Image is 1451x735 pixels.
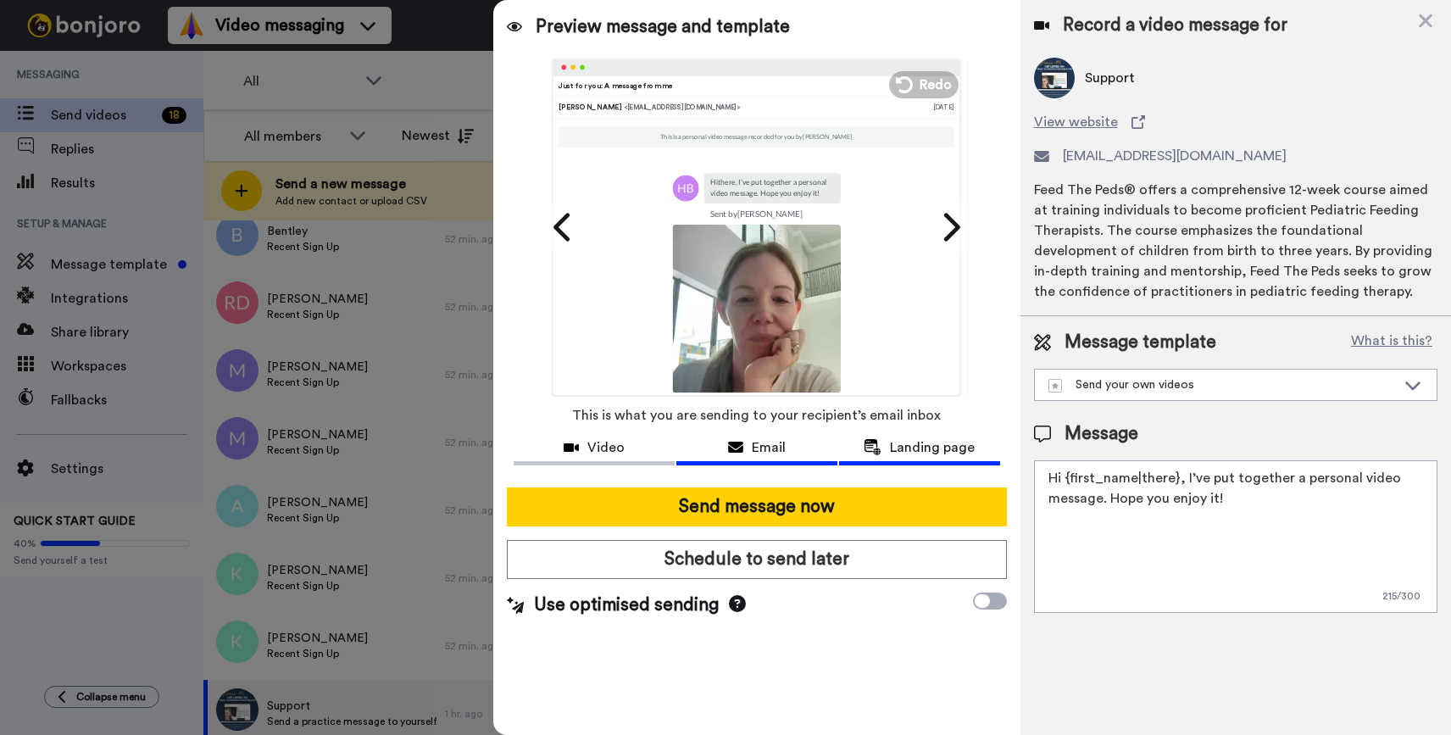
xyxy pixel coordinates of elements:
p: Hi there , I’ve put together a personal video message. Hope you enjoy it! [710,177,834,198]
img: 2Q== [673,224,841,392]
span: Landing page [890,437,975,458]
a: View website [1034,112,1437,132]
span: Video [587,437,625,458]
button: What is this? [1346,330,1437,355]
span: This is what you are sending to your recipient’s email inbox [572,397,941,434]
span: [EMAIL_ADDRESS][DOMAIN_NAME] [1063,146,1287,166]
p: This is a personal video message recorded for you by [PERSON_NAME] [660,133,853,142]
div: Feed The Peds® offers a comprehensive 12-week course aimed at training individuals to become prof... [1034,180,1437,302]
span: Message template [1065,330,1216,355]
button: Send message now [507,487,1006,526]
div: [PERSON_NAME] [559,102,933,112]
textarea: Hi {first_name|there}, I’ve put together a personal video message. Hope you enjoy it! [1034,460,1437,613]
div: Send your own videos [1048,376,1396,393]
div: [DATE] [933,102,954,112]
span: Use optimised sending [534,593,719,618]
td: Sent by [PERSON_NAME] [673,203,841,225]
span: Email [752,437,786,458]
img: hb.png [673,175,699,201]
button: Schedule to send later [507,540,1006,579]
span: View website [1034,112,1118,132]
img: demo-template.svg [1048,379,1062,393]
span: Message [1065,421,1138,447]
